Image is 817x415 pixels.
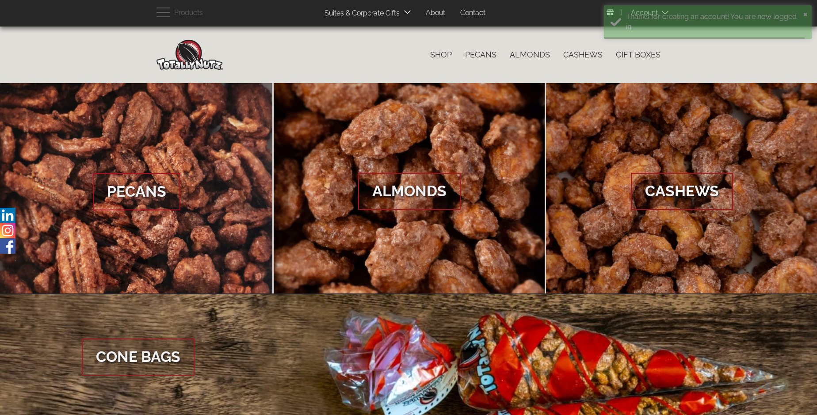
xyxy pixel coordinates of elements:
[157,40,223,70] img: Home
[454,4,492,22] a: Contact
[557,46,609,64] a: Cashews
[318,5,402,22] a: Suites & Corporate Gifts
[626,12,801,32] div: Thanks for creating an account! You are now logged in.
[609,46,667,64] a: Gift Boxes
[458,46,503,64] a: Pecans
[274,83,545,294] a: Almonds
[424,46,458,64] a: Shop
[93,173,180,210] span: Pecans
[82,339,195,376] span: Cone Bags
[358,173,461,210] span: Almonds
[503,46,557,64] a: Almonds
[174,7,203,19] span: Products
[803,9,808,18] button: ×
[419,4,452,22] a: About
[631,173,733,210] span: Cashews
